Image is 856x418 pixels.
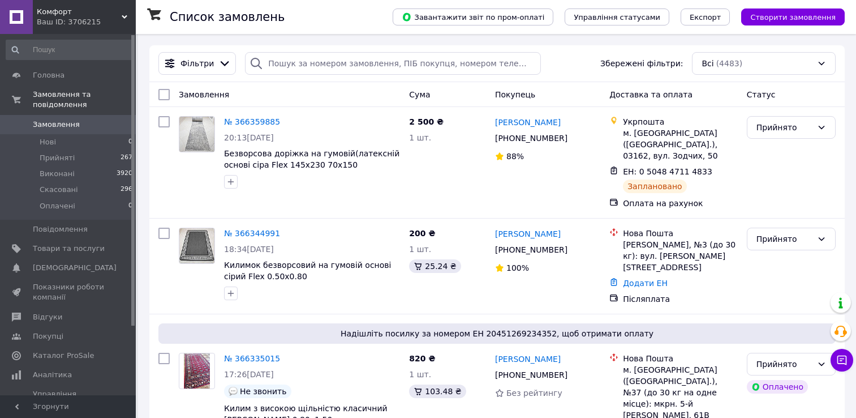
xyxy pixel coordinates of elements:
[180,58,214,69] span: Фільтри
[623,127,738,161] div: м. [GEOGRAPHIC_DATA] ([GEOGRAPHIC_DATA].), 03162, вул. Зодчих, 50
[756,358,812,370] div: Прийнято
[33,70,64,80] span: Головна
[393,8,553,25] button: Завантажити звіт по пром-оплаті
[128,201,132,211] span: 0
[33,370,72,380] span: Аналітика
[121,185,132,195] span: 296
[702,58,713,69] span: Всі
[495,90,535,99] span: Покупець
[33,351,94,361] span: Каталог ProSale
[37,17,136,27] div: Ваш ID: 3706215
[409,229,435,238] span: 200 ₴
[506,263,529,272] span: 100%
[170,10,285,24] h1: Список замовлень
[623,353,738,364] div: Нова Пошта
[623,239,738,273] div: [PERSON_NAME], №3 (до 30 кг): вул. [PERSON_NAME][STREET_ADDRESS]
[163,328,831,339] span: Надішліть посилку за номером ЕН 20451269234352, щоб отримати оплату
[495,228,561,240] a: [PERSON_NAME]
[493,130,570,146] div: [PHONE_NUMBER]
[716,59,743,68] span: (4483)
[409,354,435,363] span: 820 ₴
[240,387,287,396] span: Не звонить
[495,117,561,128] a: [PERSON_NAME]
[33,263,117,273] span: [DEMOGRAPHIC_DATA]
[756,121,812,134] div: Прийнято
[224,133,274,142] span: 20:13[DATE]
[730,12,845,21] a: Створити замовлення
[179,353,215,389] a: Фото товару
[756,233,812,245] div: Прийнято
[224,354,280,363] a: № 366335015
[600,58,683,69] span: Збережені фільтри:
[184,353,210,389] img: Фото товару
[409,385,466,398] div: 103.48 ₴
[179,228,214,263] img: Фото товару
[747,90,776,99] span: Статус
[409,245,431,254] span: 1 шт.
[117,169,132,179] span: 3920
[40,137,56,147] span: Нові
[506,152,524,161] span: 88%
[224,229,280,238] a: № 366344991
[831,349,853,372] button: Чат з покупцем
[409,259,461,273] div: 25.24 ₴
[409,90,430,99] span: Cума
[495,353,561,365] a: [PERSON_NAME]
[623,180,687,193] div: Заплановано
[224,149,399,169] a: Безворсова доріжка на гумовій(латексній основі сіра Flex 145x230 70x150
[179,116,215,152] a: Фото товару
[506,389,562,398] span: Без рейтингу
[224,370,274,379] span: 17:26[DATE]
[623,116,738,127] div: Укрпошта
[33,244,105,254] span: Товари та послуги
[37,7,122,17] span: Комфорт
[128,137,132,147] span: 0
[33,120,80,130] span: Замовлення
[33,312,62,322] span: Відгуки
[224,117,280,126] a: № 366359885
[623,228,738,239] div: Нова Пошта
[623,167,712,176] span: ЕН: 0 5048 4711 4833
[747,380,808,394] div: Оплачено
[229,387,238,396] img: :speech_balloon:
[681,8,730,25] button: Експорт
[750,13,836,22] span: Створити замовлення
[40,169,75,179] span: Виконані
[245,52,541,75] input: Пошук за номером замовлення, ПІБ покупця, номером телефону, Email, номером накладної
[623,198,738,209] div: Оплата на рахунок
[224,245,274,254] span: 18:34[DATE]
[121,153,132,163] span: 267
[623,293,738,305] div: Післяплата
[690,13,721,22] span: Експорт
[402,12,544,22] span: Завантажити звіт по пром-оплаті
[493,367,570,383] div: [PHONE_NUMBER]
[33,224,88,234] span: Повідомлення
[409,133,431,142] span: 1 шт.
[224,261,391,281] a: Килимок безворсовий на гумовій основі сірий Flex 0.50х0.80
[741,8,845,25] button: Створити замовлення
[409,370,431,379] span: 1 шт.
[179,90,229,99] span: Замовлення
[6,40,134,60] input: Пошук
[33,389,105,410] span: Управління сайтом
[40,153,75,163] span: Прийняті
[40,201,75,211] span: Оплачені
[493,242,570,258] div: [PHONE_NUMBER]
[33,89,136,110] span: Замовлення та повідомлення
[179,228,215,264] a: Фото товару
[33,331,63,342] span: Покупці
[623,279,668,288] a: Додати ЕН
[409,117,444,126] span: 2 500 ₴
[179,117,214,152] img: Фото товару
[609,90,692,99] span: Доставка та оплата
[565,8,669,25] button: Управління статусами
[33,282,105,302] span: Показники роботи компанії
[574,13,660,22] span: Управління статусами
[40,185,78,195] span: Скасовані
